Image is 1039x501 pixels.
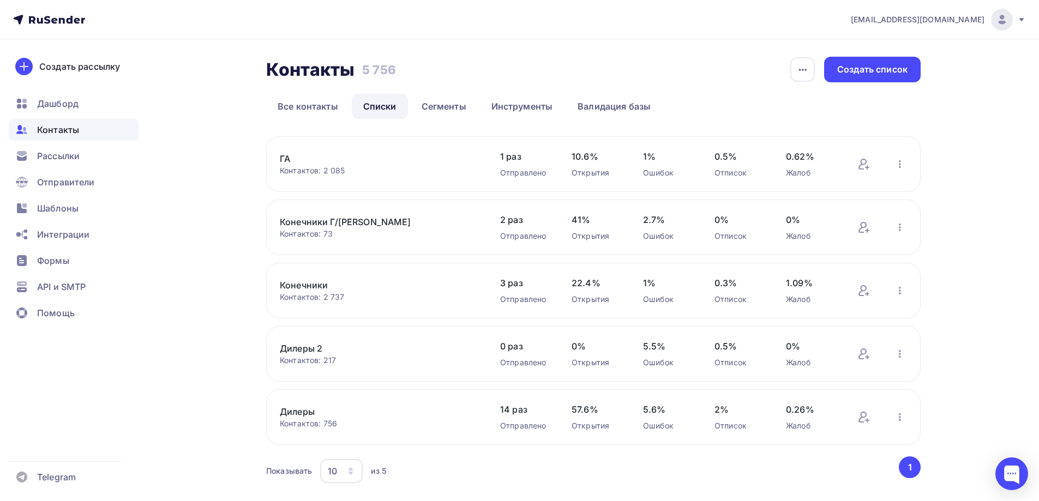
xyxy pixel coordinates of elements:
[643,213,693,226] span: 2.7%
[37,97,79,110] span: Дашборд
[280,405,465,418] a: Дилеры
[39,60,120,73] div: Создать рассылку
[280,152,465,165] a: ГА
[572,357,621,368] div: Открытия
[266,466,312,476] div: Показывать
[572,213,621,226] span: 41%
[328,464,337,478] div: 10
[480,94,564,119] a: Инструменты
[280,165,478,176] div: Контактов: 2 085
[500,150,550,163] span: 1 раз
[714,294,764,305] div: Отписок
[851,9,1026,31] a: [EMAIL_ADDRESS][DOMAIN_NAME]
[714,420,764,431] div: Отписок
[786,357,836,368] div: Жалоб
[280,418,478,429] div: Контактов: 756
[786,213,836,226] span: 0%
[566,94,662,119] a: Валидация базы
[500,294,550,305] div: Отправлено
[643,340,693,353] span: 5.5%
[897,456,921,478] ul: Pagination
[280,292,478,303] div: Контактов: 2 737
[352,94,408,119] a: Списки
[280,355,478,366] div: Контактов: 217
[9,119,139,141] a: Контакты
[371,466,386,476] div: из 5
[714,340,764,353] span: 0.5%
[714,213,764,226] span: 0%
[714,231,764,242] div: Отписок
[786,340,836,353] span: 0%
[266,59,355,81] h2: Контакты
[9,250,139,271] a: Формы
[786,276,836,289] span: 1.09%
[37,228,89,241] span: Интеграции
[500,231,550,242] div: Отправлено
[37,202,79,215] span: Шаблоны
[572,167,621,178] div: Открытия
[280,279,465,292] a: Конечники
[500,403,550,416] span: 14 раз
[786,150,836,163] span: 0.62%
[786,231,836,242] div: Жалоб
[786,167,836,178] div: Жалоб
[851,14,984,25] span: [EMAIL_ADDRESS][DOMAIN_NAME]
[362,62,396,77] h3: 5 756
[500,357,550,368] div: Отправлено
[643,294,693,305] div: Ошибок
[714,276,764,289] span: 0.3%
[37,280,86,293] span: API и SMTP
[572,231,621,242] div: Открытия
[572,276,621,289] span: 22.4%
[37,123,79,136] span: Контакты
[714,150,764,163] span: 0.5%
[320,458,363,484] button: 10
[572,294,621,305] div: Открытия
[572,403,621,416] span: 57.6%
[786,294,836,305] div: Жалоб
[837,63,908,76] div: Создать список
[37,254,69,267] span: Формы
[266,94,350,119] a: Все контакты
[643,357,693,368] div: Ошибок
[37,149,80,162] span: Рассылки
[899,456,921,478] button: Go to page 1
[9,171,139,193] a: Отправители
[280,342,465,355] a: Дилеры 2
[714,167,764,178] div: Отписок
[572,340,621,353] span: 0%
[572,150,621,163] span: 10.6%
[643,167,693,178] div: Ошибок
[643,403,693,416] span: 5.6%
[500,276,550,289] span: 3 раз
[37,306,75,319] span: Помощь
[643,420,693,431] div: Ошибок
[500,340,550,353] span: 0 раз
[500,167,550,178] div: Отправлено
[786,420,836,431] div: Жалоб
[9,93,139,114] a: Дашборд
[643,150,693,163] span: 1%
[714,403,764,416] span: 2%
[280,215,465,228] a: Конечники Г/[PERSON_NAME]
[37,470,76,484] span: Telegram
[572,420,621,431] div: Открытия
[643,231,693,242] div: Ошибок
[280,228,478,239] div: Контактов: 73
[9,145,139,167] a: Рассылки
[714,357,764,368] div: Отписок
[9,197,139,219] a: Шаблоны
[500,420,550,431] div: Отправлено
[643,276,693,289] span: 1%
[410,94,478,119] a: Сегменты
[37,176,95,189] span: Отправители
[500,213,550,226] span: 2 раз
[786,403,836,416] span: 0.26%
